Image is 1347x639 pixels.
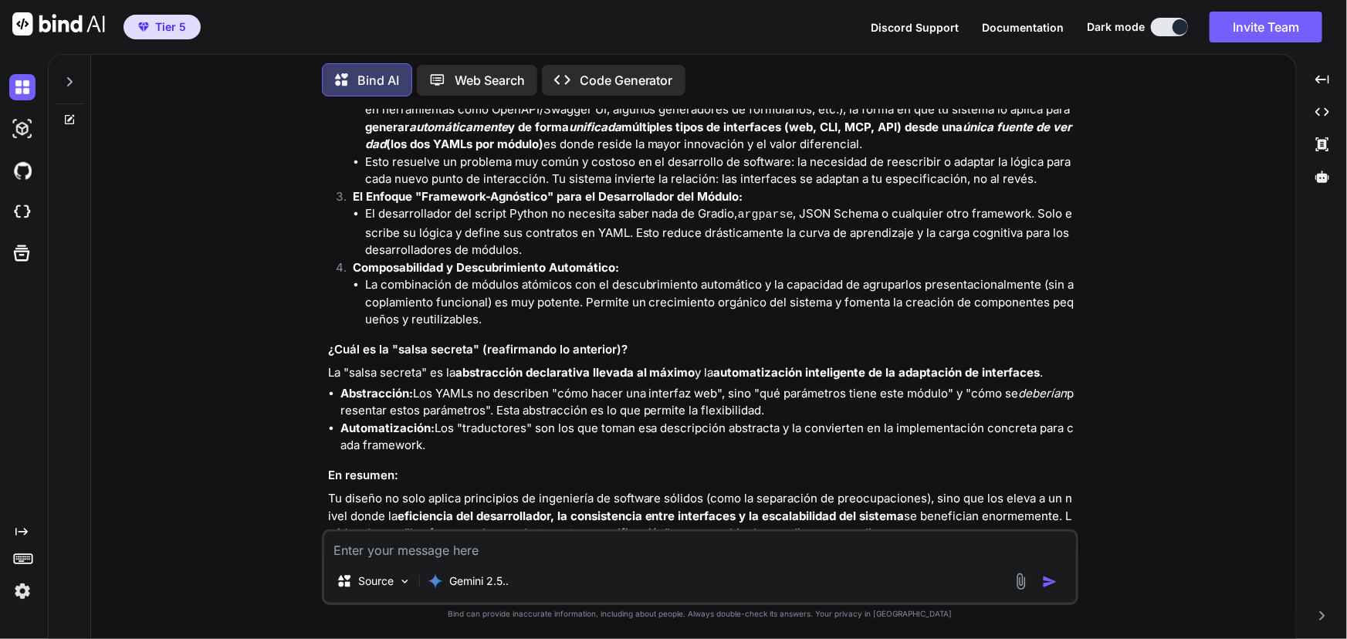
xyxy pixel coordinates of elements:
strong: Composabilidad y Descubrimiento Automático: [353,260,619,275]
h3: ¿Cuál es la "salsa secreta" (reafirmando lo anterior)? [328,341,1075,359]
em: automáticamente [409,120,508,134]
li: El desarrollador del script Python no necesita saber nada de Gradio, , JSON Schema o cualquier ot... [365,205,1075,259]
strong: Automatización: [340,421,435,435]
code: argparse [738,208,794,221]
li: Mientras que la generación de código o interfaces a partir de especificaciones declarativas no es... [365,84,1075,154]
span: Documentation [982,21,1064,34]
em: única fuente de verdad [365,120,1072,152]
p: Source [358,573,394,589]
img: premium [138,22,149,32]
img: icon [1042,574,1058,590]
li: La combinación de módulos atómicos con el descubrimiento automático y la capacidad de agruparlos ... [365,276,1075,329]
span: Discord Support [871,21,959,34]
button: Invite Team [1210,12,1322,42]
li: Los YAMLs no describen "cómo hacer una interfaz web", sino "qué parámetros tiene este módulo" y "... [340,385,1075,420]
span: Tier 5 [155,19,186,35]
p: Bind can provide inaccurate information, including about people. Always double-check its answers.... [322,608,1078,620]
strong: abstracción declarativa llevada al máximo [455,365,695,380]
strong: eficiencia del desarrollador, la consistencia entre interfaces y la escalabilidad del sistema [398,509,905,523]
img: Pick Models [398,575,411,588]
button: premiumTier 5 [124,15,201,39]
p: Bind AI [357,71,399,90]
li: Esto resuelve un problema muy común y costoso en el desarrollo de software: la necesidad de reesc... [365,154,1075,188]
strong: automatización inteligente de la adaptación de interfaces [714,365,1041,380]
p: Gemini 2.5.. [449,573,509,589]
strong: Abstracción: [340,386,413,401]
img: darkChat [9,74,36,100]
img: darkAi-studio [9,116,36,142]
h3: En resumen: [328,467,1075,485]
em: unificada [569,120,621,134]
img: cloudideIcon [9,199,36,225]
strong: El Enfoque "Framework-Agnóstico" para el Desarrollador del Módulo: [353,189,743,204]
p: Code Generator [580,71,673,90]
button: Documentation [982,19,1064,35]
p: Tu diseño no solo aplica principios de ingeniería de software sólidos (como la separación de preo... [328,490,1075,543]
p: La "salsa secreta" es la y la . [328,364,1075,382]
img: Gemini 2.5 flash [428,573,443,589]
em: deberían [1019,386,1068,401]
img: attachment [1012,573,1030,590]
li: Los "traductores" son los que toman esa descripción abstracta y la convierten en la implementació... [340,420,1075,455]
span: Dark mode [1087,19,1145,35]
img: Bind AI [12,12,105,35]
strong: generar y de forma múltiples tipos de interfaces (web, CLI, MCP, API) desde una (los dos YAMLs po... [365,120,1072,152]
img: githubDark [9,157,36,184]
img: settings [9,578,36,604]
button: Discord Support [871,19,959,35]
p: Web Search [455,71,525,90]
